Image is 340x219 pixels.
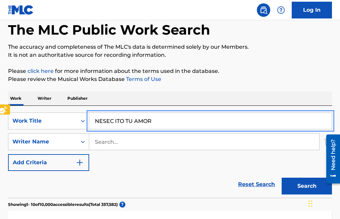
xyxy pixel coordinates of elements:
[8,91,23,105] p: Work
[306,187,340,219] iframe: Hubspot Iframe
[36,91,53,105] p: Writer
[277,6,285,14] img: help
[125,76,161,82] a: Terms of Use
[27,68,54,74] a: Music industry terminology | mechanical licensing collective
[12,117,73,125] div: Work Title
[8,75,332,83] p: Please review the Musical Works Database
[308,193,313,214] div: Drag
[235,177,278,192] a: Reset Search
[8,113,332,198] form: Search Form
[8,5,34,15] img: MLC Logo
[306,187,340,219] div: Chat Widget
[282,178,332,194] button: Search
[12,138,73,146] div: Writer Name
[8,154,89,171] button: Add Criteria
[65,91,90,105] p: Publisher
[8,43,332,51] p: The accuracy and completeness of The MLC's data is determined solely by our Members.
[260,6,268,14] img: search
[292,2,332,18] a: Log In
[119,202,125,208] span: ?
[8,202,118,208] p: Showing 1 - 10 of 10,000 accessible results (Total 357,582 )
[76,159,84,167] img: 9d2ae6d4665cec9f34b9.svg
[89,134,319,150] input: Search...
[8,21,210,38] h1: The MLC Public Work Search
[321,132,340,186] iframe: Iframe | Resource Center
[8,67,332,75] p: Please for more information about the terms used in the database.
[8,51,332,59] p: It is not an authoritative source for recording information.
[89,113,332,129] input: Search...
